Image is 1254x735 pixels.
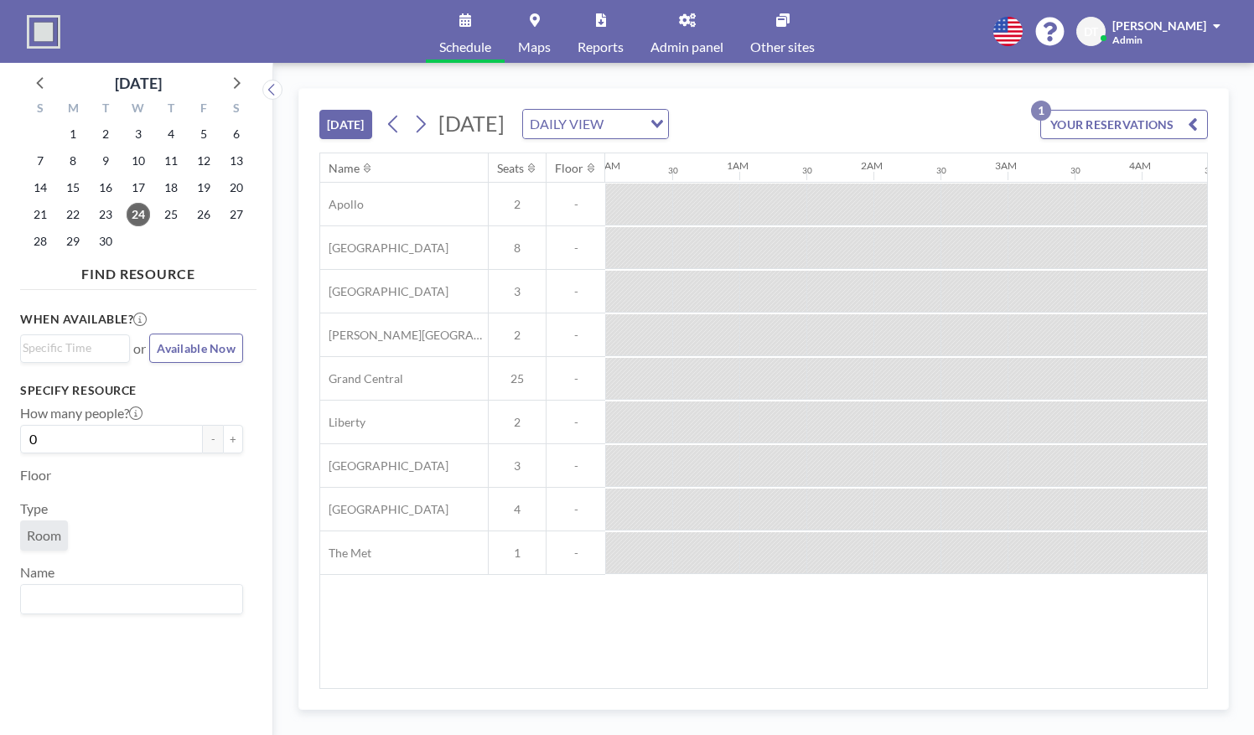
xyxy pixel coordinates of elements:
[320,415,365,430] span: Liberty
[1205,165,1215,176] div: 30
[750,40,815,54] span: Other sites
[94,122,117,146] span: Tuesday, September 2, 2025
[650,40,723,54] span: Admin panel
[94,176,117,199] span: Tuesday, September 16, 2025
[1129,159,1151,172] div: 4AM
[127,149,150,173] span: Wednesday, September 10, 2025
[547,502,605,517] span: -
[61,203,85,226] span: Monday, September 22, 2025
[225,149,248,173] span: Saturday, September 13, 2025
[23,339,120,357] input: Search for option
[320,371,403,386] span: Grand Central
[1112,34,1143,46] span: Admin
[127,122,150,146] span: Wednesday, September 3, 2025
[61,149,85,173] span: Monday, September 8, 2025
[61,230,85,253] span: Monday, September 29, 2025
[489,546,546,561] span: 1
[547,328,605,343] span: -
[668,165,678,176] div: 30
[497,161,524,176] div: Seats
[192,176,215,199] span: Friday, September 19, 2025
[489,415,546,430] span: 2
[27,15,60,49] img: organization-logo
[20,467,51,484] label: Floor
[27,527,61,544] span: Room
[28,149,52,173] span: Sunday, September 7, 2025
[320,458,448,474] span: [GEOGRAPHIC_DATA]
[94,149,117,173] span: Tuesday, September 9, 2025
[57,99,90,121] div: M
[526,113,607,135] span: DAILY VIEW
[225,203,248,226] span: Saturday, September 27, 2025
[28,203,52,226] span: Sunday, September 21, 2025
[489,284,546,299] span: 3
[20,405,142,422] label: How many people?
[578,40,624,54] span: Reports
[192,149,215,173] span: Friday, September 12, 2025
[1070,165,1080,176] div: 30
[28,230,52,253] span: Sunday, September 28, 2025
[547,284,605,299] span: -
[489,328,546,343] span: 2
[192,122,215,146] span: Friday, September 5, 2025
[320,241,448,256] span: [GEOGRAPHIC_DATA]
[555,161,583,176] div: Floor
[547,197,605,212] span: -
[320,328,488,343] span: [PERSON_NAME][GEOGRAPHIC_DATA]
[593,159,620,172] div: 12AM
[90,99,122,121] div: T
[329,161,360,176] div: Name
[320,284,448,299] span: [GEOGRAPHIC_DATA]
[518,40,551,54] span: Maps
[159,149,183,173] span: Thursday, September 11, 2025
[159,176,183,199] span: Thursday, September 18, 2025
[21,585,242,613] div: Search for option
[319,110,372,139] button: [DATE]
[320,546,371,561] span: The Met
[220,99,252,121] div: S
[489,241,546,256] span: 8
[489,502,546,517] span: 4
[28,176,52,199] span: Sunday, September 14, 2025
[547,546,605,561] span: -
[24,99,57,121] div: S
[1040,110,1208,139] button: YOUR RESERVATIONS1
[727,159,749,172] div: 1AM
[187,99,220,121] div: F
[802,165,812,176] div: 30
[127,203,150,226] span: Wednesday, September 24, 2025
[94,203,117,226] span: Tuesday, September 23, 2025
[94,230,117,253] span: Tuesday, September 30, 2025
[489,197,546,212] span: 2
[489,458,546,474] span: 3
[547,241,605,256] span: -
[154,99,187,121] div: T
[149,334,243,363] button: Available Now
[609,113,640,135] input: Search for option
[438,111,505,136] span: [DATE]
[439,40,491,54] span: Schedule
[547,415,605,430] span: -
[115,71,162,95] div: [DATE]
[20,500,48,517] label: Type
[861,159,883,172] div: 2AM
[203,425,223,453] button: -
[159,203,183,226] span: Thursday, September 25, 2025
[61,176,85,199] span: Monday, September 15, 2025
[320,502,448,517] span: [GEOGRAPHIC_DATA]
[320,197,364,212] span: Apollo
[21,335,129,360] div: Search for option
[192,203,215,226] span: Friday, September 26, 2025
[133,340,146,357] span: or
[23,588,233,610] input: Search for option
[157,341,236,355] span: Available Now
[547,371,605,386] span: -
[489,371,546,386] span: 25
[225,122,248,146] span: Saturday, September 6, 2025
[1031,101,1051,121] p: 1
[1084,24,1098,39] span: DT
[20,383,243,398] h3: Specify resource
[61,122,85,146] span: Monday, September 1, 2025
[995,159,1017,172] div: 3AM
[936,165,946,176] div: 30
